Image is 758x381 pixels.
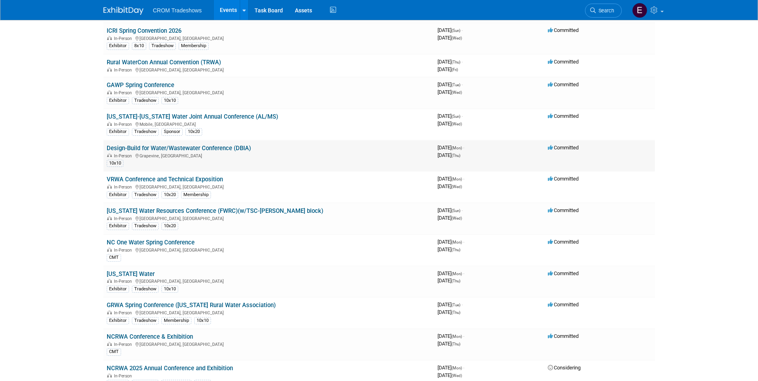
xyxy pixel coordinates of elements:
[114,342,134,347] span: In-Person
[114,248,134,253] span: In-Person
[548,207,579,213] span: Committed
[452,114,460,119] span: (Sun)
[107,341,431,347] div: [GEOGRAPHIC_DATA], [GEOGRAPHIC_DATA]
[452,90,462,95] span: (Wed)
[452,373,462,378] span: (Wed)
[438,309,460,315] span: [DATE]
[114,36,134,41] span: In-Person
[114,153,134,159] span: In-Person
[107,365,233,372] a: NCRWA 2025 Annual Conference and Exhibition
[462,207,463,213] span: -
[438,27,463,33] span: [DATE]
[438,176,464,182] span: [DATE]
[107,160,123,167] div: 10x10
[548,302,579,308] span: Committed
[438,270,464,276] span: [DATE]
[452,83,460,87] span: (Tue)
[438,207,463,213] span: [DATE]
[114,310,134,316] span: In-Person
[452,240,462,244] span: (Mon)
[107,317,129,324] div: Exhibitor
[107,128,129,135] div: Exhibitor
[463,270,464,276] span: -
[548,81,579,87] span: Committed
[107,309,431,316] div: [GEOGRAPHIC_DATA], [GEOGRAPHIC_DATA]
[452,208,460,213] span: (Sun)
[107,176,223,183] a: VRWA Conference and Technical Exposition
[114,216,134,221] span: In-Person
[452,67,458,72] span: (Fri)
[132,317,159,324] div: Tradeshow
[438,66,458,72] span: [DATE]
[107,310,112,314] img: In-Person Event
[107,67,112,71] img: In-Person Event
[596,8,614,14] span: Search
[107,81,174,89] a: GAWP Spring Conference
[107,59,221,66] a: Rural WaterCon Annual Convention (TRWA)
[452,303,460,307] span: (Tue)
[452,366,462,370] span: (Mon)
[463,365,464,371] span: -
[548,113,579,119] span: Committed
[548,59,579,65] span: Committed
[107,270,155,278] a: [US_STATE] Water
[181,191,211,198] div: Membership
[548,365,581,371] span: Considering
[463,239,464,245] span: -
[107,97,129,104] div: Exhibitor
[107,42,129,50] div: Exhibitor
[161,128,183,135] div: Sponsor
[107,183,431,190] div: [GEOGRAPHIC_DATA], [GEOGRAPHIC_DATA]
[463,333,464,339] span: -
[194,317,211,324] div: 10x10
[161,97,178,104] div: 10x10
[107,302,276,309] a: GRWA Spring Conference ([US_STATE] Rural Water Association)
[107,36,112,40] img: In-Person Event
[462,113,463,119] span: -
[107,185,112,189] img: In-Person Event
[107,89,431,95] div: [GEOGRAPHIC_DATA], [GEOGRAPHIC_DATA]
[452,310,460,315] span: (Thu)
[438,302,463,308] span: [DATE]
[548,333,579,339] span: Committed
[107,248,112,252] img: In-Person Event
[107,191,129,198] div: Exhibitor
[438,246,460,252] span: [DATE]
[107,286,129,293] div: Exhibitor
[452,334,462,339] span: (Mon)
[438,333,464,339] span: [DATE]
[438,278,460,284] span: [DATE]
[107,342,112,346] img: In-Person Event
[107,153,112,157] img: In-Person Event
[161,286,178,293] div: 10x10
[132,97,159,104] div: Tradeshow
[438,239,464,245] span: [DATE]
[107,254,121,261] div: CMT
[107,246,431,253] div: [GEOGRAPHIC_DATA], [GEOGRAPHIC_DATA]
[107,145,251,152] a: Design-Build for Water/Wastewater Conference (DBIA)
[438,215,462,221] span: [DATE]
[153,7,202,14] span: CROM Tradeshows
[114,279,134,284] span: In-Person
[107,278,431,284] div: [GEOGRAPHIC_DATA], [GEOGRAPHIC_DATA]
[438,341,460,347] span: [DATE]
[185,128,202,135] div: 10x20
[548,145,579,151] span: Committed
[107,373,112,377] img: In-Person Event
[107,27,181,34] a: ICRI Spring Convention 2026
[548,176,579,182] span: Committed
[438,35,462,41] span: [DATE]
[107,113,278,120] a: [US_STATE]-[US_STATE] Water Joint Annual Conference (AL/MS)
[632,3,647,18] img: Emily Williams
[438,121,462,127] span: [DATE]
[107,66,431,73] div: [GEOGRAPHIC_DATA], [GEOGRAPHIC_DATA]
[452,185,462,189] span: (Wed)
[179,42,209,50] div: Membership
[452,216,462,220] span: (Wed)
[107,348,121,355] div: CMT
[132,286,159,293] div: Tradeshow
[107,239,195,246] a: NC One Water Spring Conference
[452,122,462,126] span: (Wed)
[452,279,460,283] span: (Thu)
[438,145,464,151] span: [DATE]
